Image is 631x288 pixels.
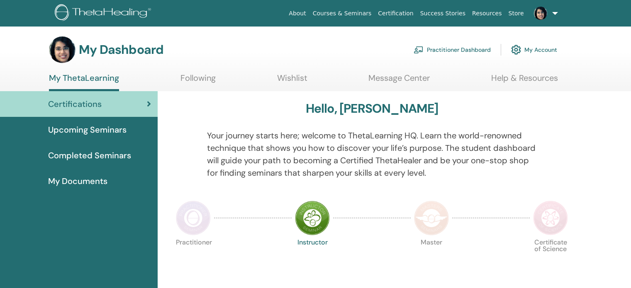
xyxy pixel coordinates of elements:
[277,73,307,89] a: Wishlist
[511,41,557,59] a: My Account
[48,149,131,162] span: Completed Seminars
[49,73,119,91] a: My ThetaLearning
[414,239,449,274] p: Master
[368,73,430,89] a: Message Center
[306,101,439,116] h3: Hello, [PERSON_NAME]
[414,201,449,235] img: Master
[55,4,154,23] img: logo.png
[176,239,211,274] p: Practitioner
[295,239,330,274] p: Instructor
[417,6,469,21] a: Success Stories
[414,41,491,59] a: Practitioner Dashboard
[79,42,163,57] h3: My Dashboard
[48,123,127,136] span: Upcoming Seminars
[533,239,568,274] p: Certificate of Science
[309,6,375,21] a: Courses & Seminars
[48,98,102,110] span: Certifications
[533,201,568,235] img: Certificate of Science
[207,129,537,179] p: Your journey starts here; welcome to ThetaLearning HQ. Learn the world-renowned technique that sh...
[511,43,521,57] img: cog.svg
[534,7,547,20] img: default.jpg
[48,175,107,187] span: My Documents
[375,6,417,21] a: Certification
[180,73,216,89] a: Following
[414,46,424,53] img: chalkboard-teacher.svg
[469,6,505,21] a: Resources
[295,201,330,235] img: Instructor
[505,6,527,21] a: Store
[491,73,558,89] a: Help & Resources
[285,6,309,21] a: About
[176,201,211,235] img: Practitioner
[49,36,76,63] img: default.jpg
